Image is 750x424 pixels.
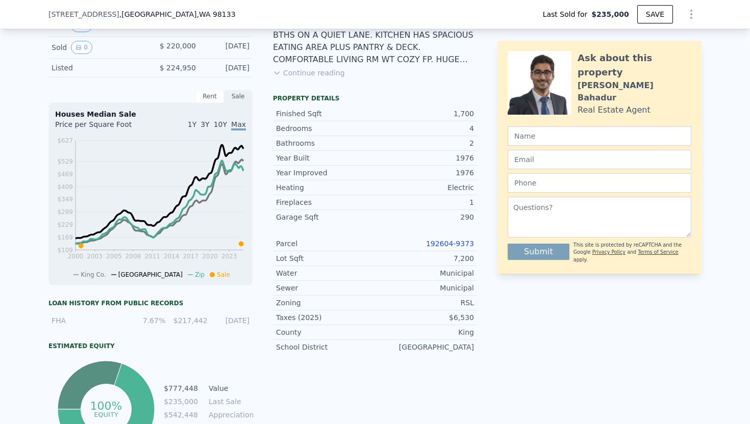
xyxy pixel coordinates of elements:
[160,64,196,72] span: $ 224,950
[106,253,122,260] tspan: 2005
[375,253,474,263] div: 7,200
[55,109,246,119] div: Houses Median Sale
[276,123,375,134] div: Bedrooms
[163,409,198,420] td: $542,448
[375,168,474,178] div: 1976
[508,150,691,169] input: Email
[276,298,375,308] div: Zoning
[578,51,691,79] div: Ask about this property
[543,9,592,19] span: Last Sold for
[426,240,474,248] a: 192604-9373
[52,41,142,54] div: Sold
[57,234,73,241] tspan: $169
[87,253,103,260] tspan: 2003
[183,253,199,260] tspan: 2017
[375,298,474,308] div: RSL
[171,315,207,326] div: $217,442
[273,94,477,102] div: Property details
[57,247,73,254] tspan: $109
[375,312,474,323] div: $6,530
[90,400,122,412] tspan: 100%
[57,137,73,144] tspan: $627
[276,168,375,178] div: Year Improved
[94,410,118,418] tspan: equity
[592,249,626,255] a: Privacy Policy
[375,123,474,134] div: 4
[204,41,249,54] div: [DATE]
[375,212,474,222] div: 290
[126,253,141,260] tspan: 2008
[375,342,474,352] div: [GEOGRAPHIC_DATA]
[276,312,375,323] div: Taxes (2025)
[231,120,246,130] span: Max
[578,104,651,116] div: Real Estate Agent
[201,120,209,128] span: 3Y
[508,126,691,146] input: Name
[160,42,196,50] span: $ 220,000
[81,271,106,278] span: King Co.
[375,283,474,293] div: Municipal
[276,153,375,163] div: Year Built
[48,9,119,19] span: [STREET_ADDRESS]
[202,253,218,260] tspan: 2020
[48,299,253,307] div: Loan history from public records
[48,342,253,350] div: Estimated Equity
[52,315,123,326] div: FHA
[681,4,702,24] button: Show Options
[163,396,198,407] td: $235,000
[224,90,253,103] div: Sale
[276,342,375,352] div: School District
[375,138,474,148] div: 2
[130,315,165,326] div: 7.67%
[57,196,73,203] tspan: $349
[276,212,375,222] div: Garage Sqft
[637,5,673,23] button: SAVE
[204,63,249,73] div: [DATE]
[375,153,474,163] div: 1976
[591,9,629,19] span: $235,000
[57,208,73,216] tspan: $289
[375,197,474,207] div: 1
[273,68,345,78] button: Continue reading
[375,268,474,278] div: Municipal
[163,383,198,394] td: $777,448
[55,119,151,136] div: Price per Square Foot
[188,120,196,128] span: 1Y
[276,182,375,193] div: Heating
[57,171,73,178] tspan: $469
[638,249,678,255] a: Terms of Service
[375,327,474,337] div: King
[52,63,142,73] div: Listed
[164,253,180,260] tspan: 2014
[221,253,237,260] tspan: 2023
[217,271,230,278] span: Sale
[68,253,84,260] tspan: 2000
[508,244,569,260] button: Submit
[71,41,92,54] button: View historical data
[375,182,474,193] div: Electric
[57,158,73,165] tspan: $529
[276,253,375,263] div: Lot Sqft
[118,271,183,278] span: [GEOGRAPHIC_DATA]
[196,10,235,18] span: , WA 98133
[273,17,477,66] div: CHARMING HOME WT 4 LARGE BEDRMS, 2 FULL BTHS ON A QUIET LANE. KITCHEN HAS SPACIOUS EATING AREA PL...
[276,268,375,278] div: Water
[195,271,205,278] span: Zip
[573,242,691,263] div: This site is protected by reCAPTCHA and the Google and apply.
[144,253,160,260] tspan: 2011
[214,120,227,128] span: 10Y
[57,183,73,191] tspan: $409
[578,79,691,104] div: [PERSON_NAME] Bahadur
[508,173,691,193] input: Phone
[207,409,253,420] td: Appreciation
[207,383,253,394] td: Value
[276,238,375,249] div: Parcel
[276,138,375,148] div: Bathrooms
[276,283,375,293] div: Sewer
[214,315,249,326] div: [DATE]
[276,197,375,207] div: Fireplaces
[375,109,474,119] div: 1,700
[119,9,236,19] span: , [GEOGRAPHIC_DATA]
[57,221,73,228] tspan: $229
[195,90,224,103] div: Rent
